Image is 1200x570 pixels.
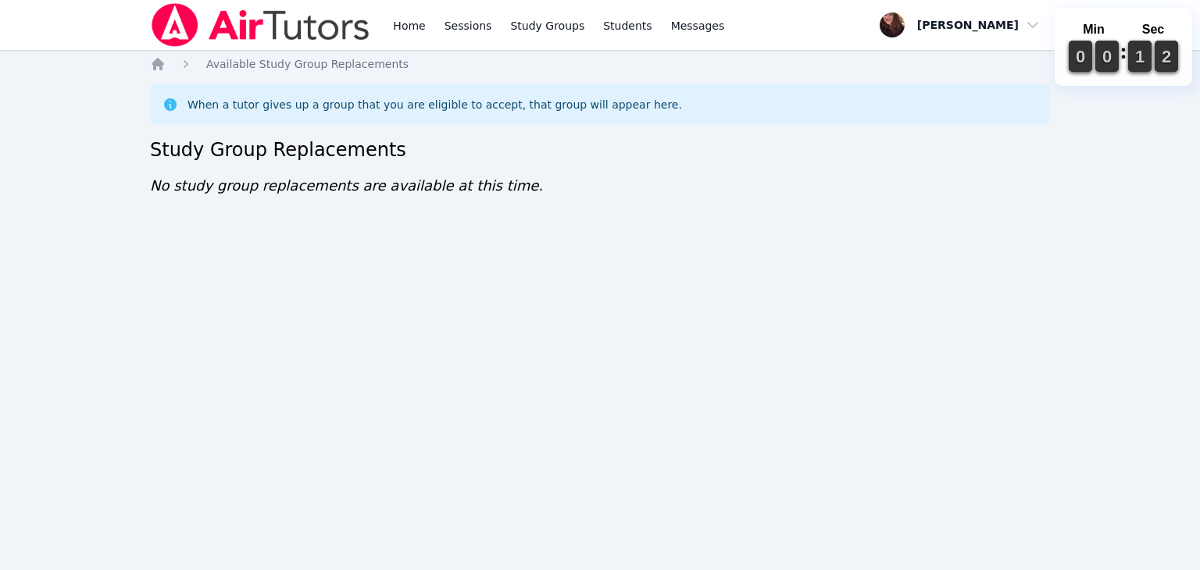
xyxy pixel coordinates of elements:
nav: Breadcrumb [150,56,1050,72]
a: Available Study Group Replacements [206,56,409,72]
span: Available Study Group Replacements [206,58,409,70]
span: No study group replacements are available at this time. [150,177,543,194]
img: Air Tutors [150,3,371,47]
div: When a tutor gives up a group that you are eligible to accept, that group will appear here. [187,97,682,112]
span: Messages [671,18,725,34]
h2: Study Group Replacements [150,137,1050,162]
